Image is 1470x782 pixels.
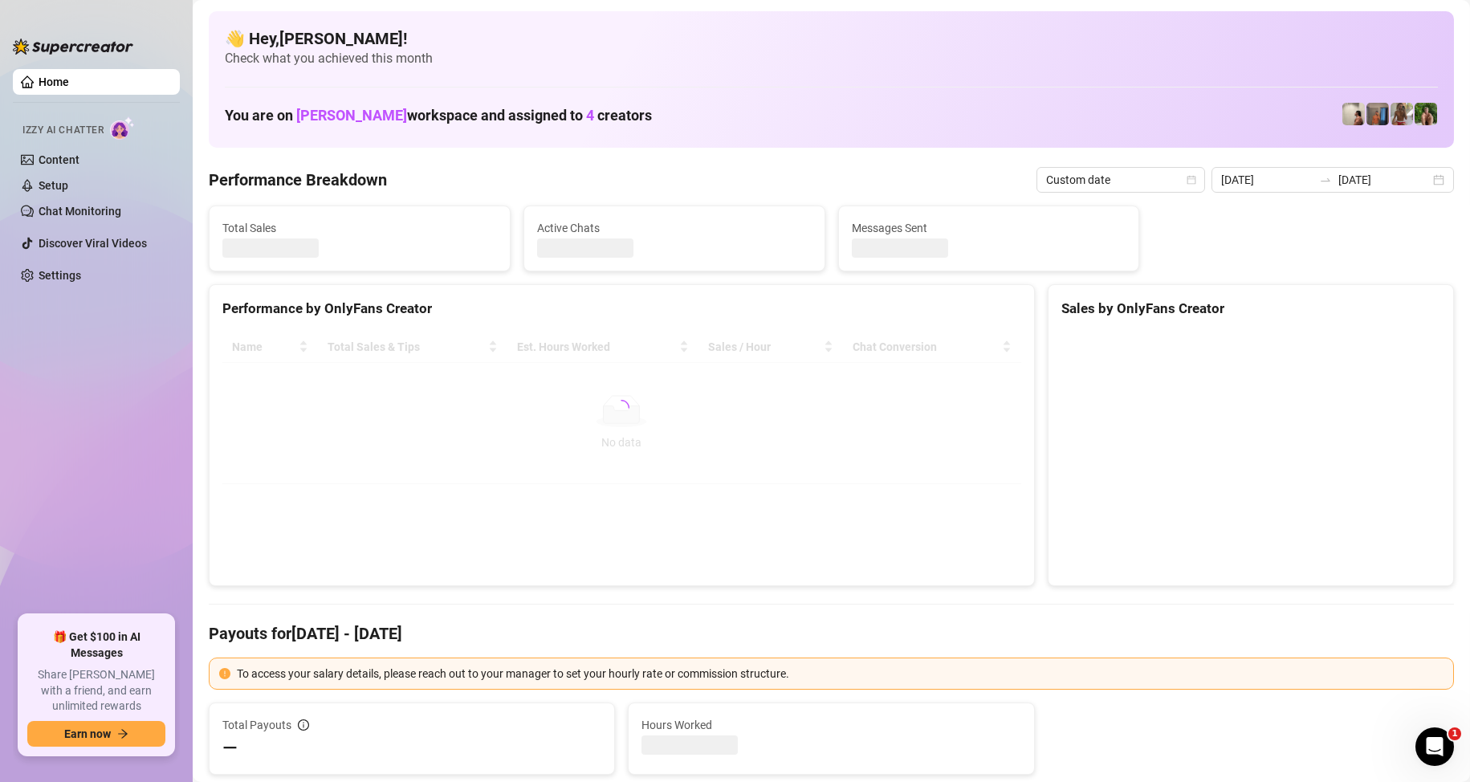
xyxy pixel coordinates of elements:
[117,728,128,739] span: arrow-right
[537,219,812,237] span: Active Chats
[64,727,111,740] span: Earn now
[1415,727,1454,766] iframe: Intercom live chat
[22,123,104,138] span: Izzy AI Chatter
[225,50,1438,67] span: Check what you achieved this month
[219,668,230,679] span: exclamation-circle
[298,719,309,731] span: info-circle
[222,716,291,734] span: Total Payouts
[1338,171,1430,189] input: End date
[209,169,387,191] h4: Performance Breakdown
[39,153,79,166] a: Content
[613,400,629,416] span: loading
[39,269,81,282] a: Settings
[13,39,133,55] img: logo-BBDzfeDw.svg
[225,27,1438,50] h4: 👋 Hey, [PERSON_NAME] !
[27,667,165,715] span: Share [PERSON_NAME] with a friend, and earn unlimited rewards
[27,629,165,661] span: 🎁 Get $100 in AI Messages
[296,107,407,124] span: [PERSON_NAME]
[641,716,1020,734] span: Hours Worked
[39,75,69,88] a: Home
[209,622,1454,645] h4: Payouts for [DATE] - [DATE]
[1187,175,1196,185] span: calendar
[1342,103,1365,125] img: Ralphy
[1221,171,1313,189] input: Start date
[110,116,135,140] img: AI Chatter
[1046,168,1195,192] span: Custom date
[1061,298,1440,320] div: Sales by OnlyFans Creator
[1448,727,1461,740] span: 1
[27,721,165,747] button: Earn nowarrow-right
[222,219,497,237] span: Total Sales
[852,219,1126,237] span: Messages Sent
[225,107,652,124] h1: You are on workspace and assigned to creators
[39,237,147,250] a: Discover Viral Videos
[1319,173,1332,186] span: to
[39,179,68,192] a: Setup
[586,107,594,124] span: 4
[39,205,121,218] a: Chat Monitoring
[1415,103,1437,125] img: Nathaniel
[1391,103,1413,125] img: Nathaniel
[1319,173,1332,186] span: swap-right
[222,298,1021,320] div: Performance by OnlyFans Creator
[222,735,238,761] span: —
[1366,103,1389,125] img: Wayne
[237,665,1444,682] div: To access your salary details, please reach out to your manager to set your hourly rate or commis...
